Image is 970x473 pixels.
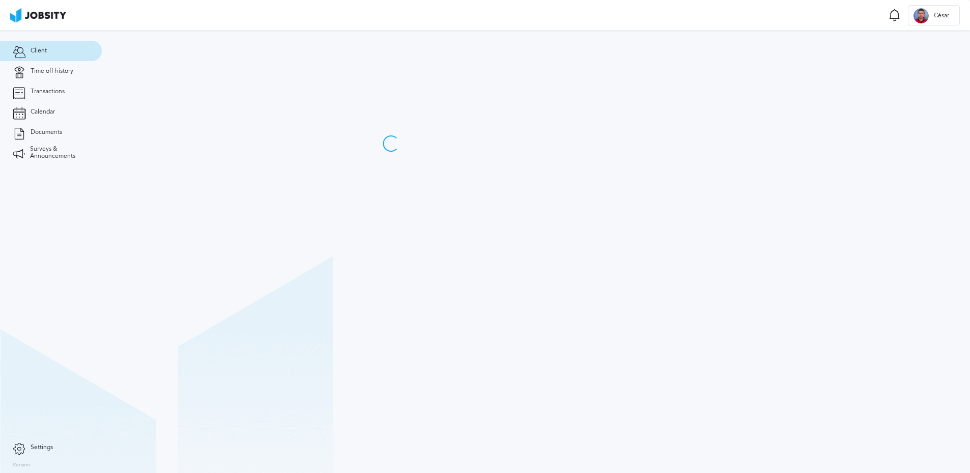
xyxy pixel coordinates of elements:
[908,5,960,25] button: CCésar
[929,12,954,19] span: César
[31,68,73,75] span: Time off history
[31,88,65,95] span: Transactions
[31,108,55,116] span: Calendar
[31,47,47,54] span: Client
[13,462,32,468] label: Version:
[913,8,929,23] div: C
[10,8,66,22] img: ab4bad089aa723f57921c736e9817d99.png
[31,129,62,136] span: Documents
[30,146,89,160] span: Surveys & Announcements
[31,444,53,451] span: Settings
